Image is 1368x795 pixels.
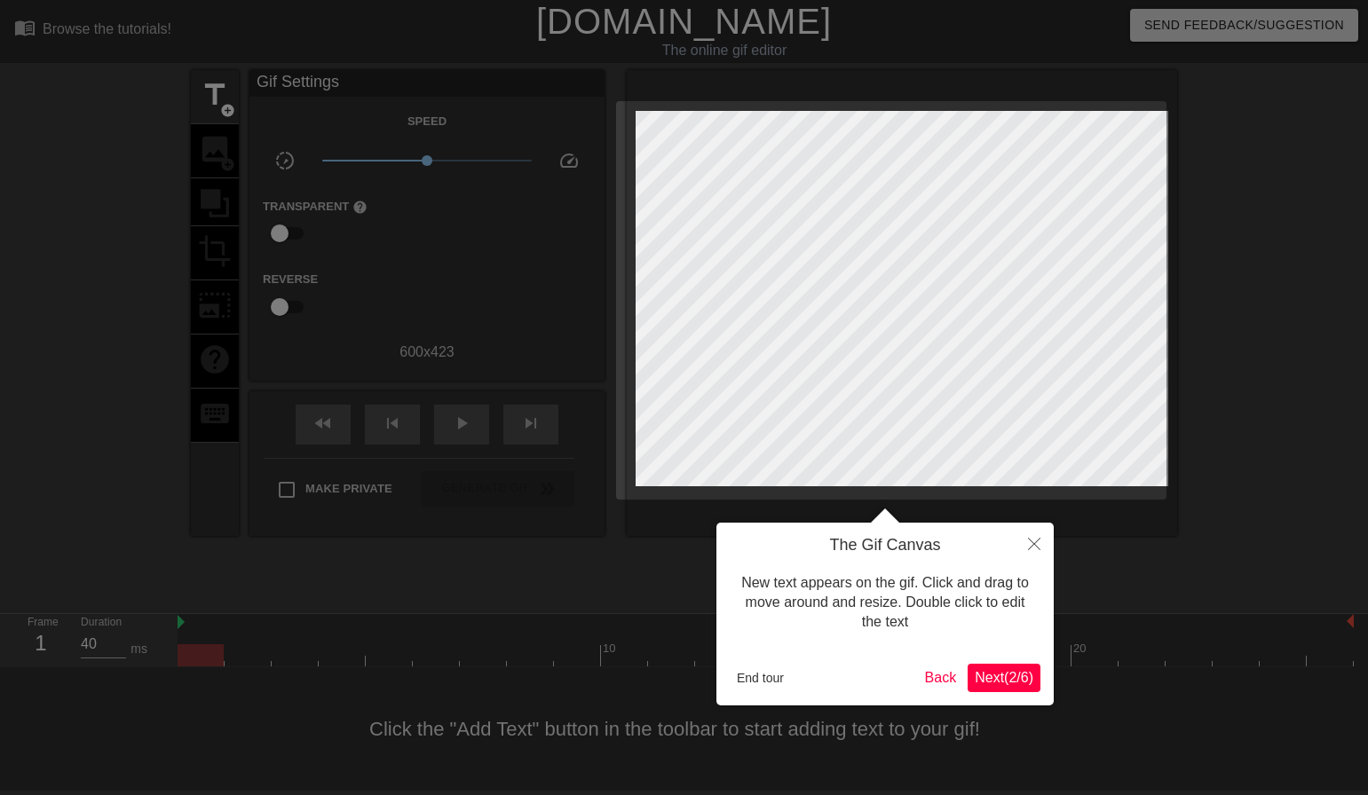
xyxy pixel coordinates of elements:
button: Next [968,664,1040,692]
button: Close [1015,523,1054,563]
div: New text appears on the gif. Click and drag to move around and resize. Double click to edit the text [730,555,1040,650]
button: End tour [730,665,791,691]
button: Back [918,664,964,692]
span: Next ( 2 / 6 ) [975,670,1033,685]
h4: The Gif Canvas [730,536,1040,555]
